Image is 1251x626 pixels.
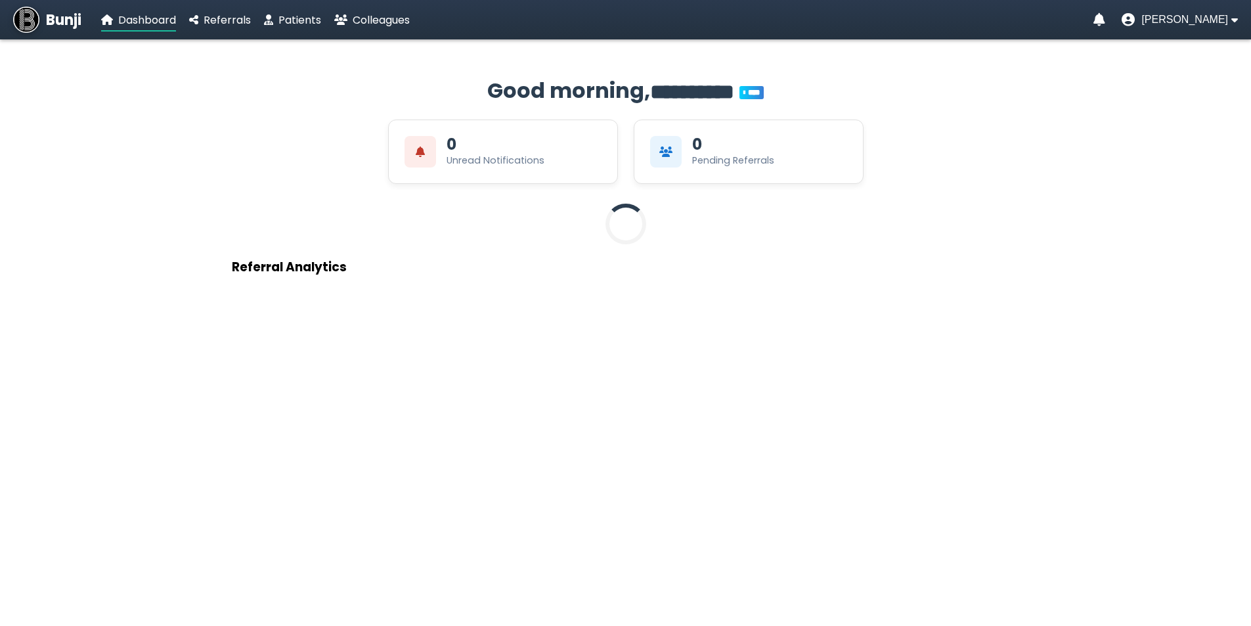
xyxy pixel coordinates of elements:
[118,12,176,28] span: Dashboard
[634,120,864,184] div: View Pending Referrals
[739,86,764,99] span: You’re on Plus!
[204,12,251,28] span: Referrals
[189,12,251,28] a: Referrals
[334,12,410,28] a: Colleagues
[101,12,176,28] a: Dashboard
[46,9,81,31] span: Bunji
[1093,13,1105,26] a: Notifications
[353,12,410,28] span: Colleagues
[447,154,544,168] div: Unread Notifications
[447,137,456,152] div: 0
[13,7,81,33] a: Bunji
[232,75,1020,106] h2: Good morning,
[388,120,618,184] div: View Unread Notifications
[1122,13,1238,26] button: User menu
[692,154,774,168] div: Pending Referrals
[13,7,39,33] img: Bunji Dental Referral Management
[264,12,321,28] a: Patients
[278,12,321,28] span: Patients
[692,137,702,152] div: 0
[232,257,1020,277] h3: Referral Analytics
[1141,14,1228,26] span: [PERSON_NAME]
